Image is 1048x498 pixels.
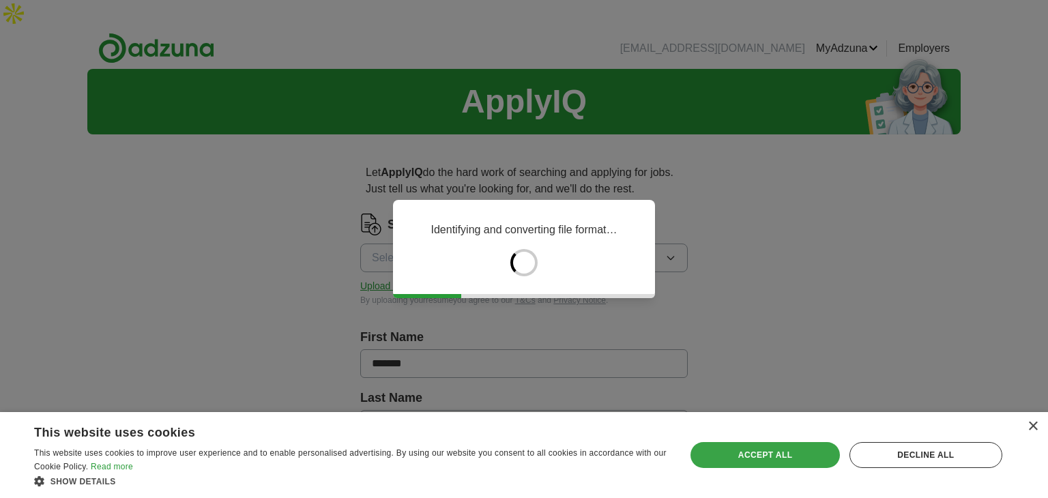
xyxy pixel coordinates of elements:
div: Accept all [690,442,839,468]
div: This website uses cookies [34,420,632,441]
div: Close [1028,422,1038,432]
div: Show details [34,474,667,488]
span: This website uses cookies to improve user experience and to enable personalised advertising. By u... [34,448,667,471]
p: Identifying and converting file format… [431,222,617,238]
div: Decline all [849,442,1002,468]
span: Show details [50,477,116,486]
a: Read more, opens a new window [91,462,133,471]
